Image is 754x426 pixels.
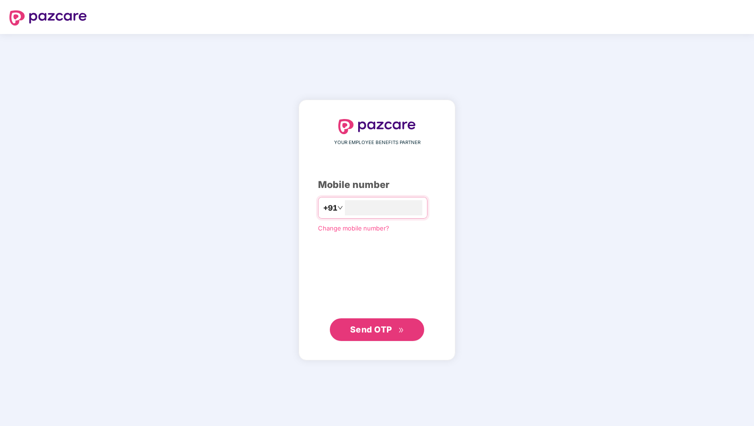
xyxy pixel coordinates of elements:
[350,324,392,334] span: Send OTP
[337,205,343,211] span: down
[318,224,389,232] a: Change mobile number?
[338,119,416,134] img: logo
[323,202,337,214] span: +91
[334,139,420,146] span: YOUR EMPLOYEE BENEFITS PARTNER
[398,327,404,333] span: double-right
[9,10,87,26] img: logo
[318,178,436,192] div: Mobile number
[330,318,424,341] button: Send OTPdouble-right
